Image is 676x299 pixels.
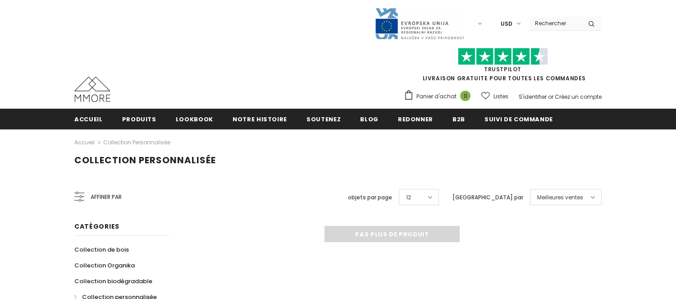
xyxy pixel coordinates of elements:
[74,277,152,285] span: Collection biodégradable
[501,19,512,28] span: USD
[74,154,216,166] span: Collection personnalisée
[233,115,287,124] span: Notre histoire
[484,109,553,129] a: Suivi de commande
[493,92,508,101] span: Listes
[375,7,465,40] img: Javni Razpis
[452,115,465,124] span: B2B
[306,115,341,124] span: soutenez
[452,109,465,129] a: B2B
[398,109,433,129] a: Redonner
[530,17,581,30] input: Search Site
[306,109,341,129] a: soutenez
[481,88,508,104] a: Listes
[360,109,379,129] a: Blog
[360,115,379,124] span: Blog
[74,258,135,273] a: Collection Organika
[74,261,135,270] span: Collection Organika
[74,242,129,258] a: Collection de bois
[176,115,213,124] span: Lookbook
[91,192,122,202] span: Affiner par
[74,109,103,129] a: Accueil
[74,273,152,289] a: Collection biodégradable
[555,93,602,101] a: Créez un compte
[74,222,119,231] span: Catégories
[458,48,548,65] img: Faites confiance aux étoiles pilotes
[416,92,457,101] span: Panier d'achat
[404,52,602,82] span: LIVRAISON GRATUITE POUR TOUTES LES COMMANDES
[233,109,287,129] a: Notre histoire
[519,93,547,101] a: S'identifier
[348,193,392,202] label: objets par page
[484,115,553,124] span: Suivi de commande
[103,138,170,146] a: Collection personnalisée
[74,115,103,124] span: Accueil
[122,109,156,129] a: Produits
[548,93,553,101] span: or
[74,245,129,254] span: Collection de bois
[452,193,523,202] label: [GEOGRAPHIC_DATA] par
[537,193,583,202] span: Meilleures ventes
[74,137,95,148] a: Accueil
[460,91,470,101] span: 0
[398,115,433,124] span: Redonner
[406,193,411,202] span: 12
[74,77,110,102] img: Cas MMORE
[375,19,465,27] a: Javni Razpis
[404,90,475,103] a: Panier d'achat 0
[122,115,156,124] span: Produits
[484,65,521,73] a: TrustPilot
[176,109,213,129] a: Lookbook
